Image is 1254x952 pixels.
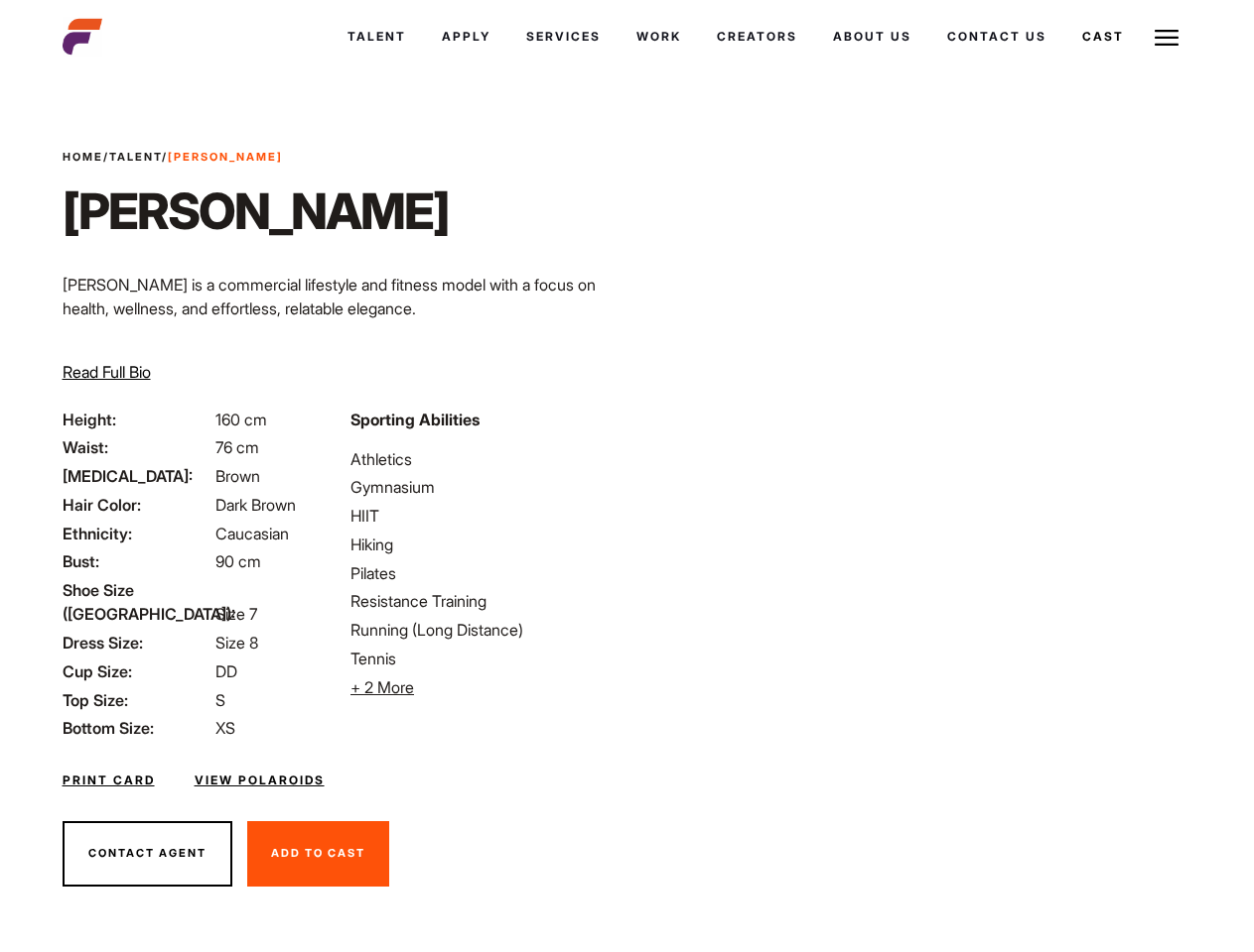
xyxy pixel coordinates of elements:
[63,688,211,712] span: Top Size:
[63,493,211,517] span: Hair Color:
[215,661,237,681] span: DD
[63,659,211,683] span: Cup Size:
[424,10,508,63] a: Apply
[350,447,615,471] li: Athletics
[63,578,211,626] span: Shoe Size ([GEOGRAPHIC_DATA]):
[1064,10,1142,63] a: Cast
[195,772,325,789] a: View Polaroids
[619,10,699,63] a: Work
[63,631,211,654] span: Dress Size:
[63,362,151,382] span: Read Full Bio
[63,522,211,545] span: Ethnicity:
[215,437,259,457] span: 76 cm
[63,17,102,57] img: cropped-aefm-brand-fav-22-square.png
[330,10,424,63] a: Talent
[215,604,257,624] span: Size 7
[63,821,232,887] button: Contact Agent
[63,150,103,164] a: Home
[63,549,211,573] span: Bust:
[109,150,162,164] a: Talent
[1155,26,1179,50] img: Burger icon
[271,846,365,860] span: Add To Cast
[350,618,615,642] li: Running (Long Distance)
[63,149,283,166] span: / /
[63,464,211,488] span: [MEDICAL_DATA]:
[215,410,267,429] span: 160 cm
[63,273,616,320] p: [PERSON_NAME] is a commercial lifestyle and fitness model with a focus on health, wellness, and e...
[63,360,151,384] button: Read Full Bio
[508,10,619,63] a: Services
[815,10,929,63] a: About Us
[215,633,258,653] span: Size 8
[168,150,283,164] strong: [PERSON_NAME]
[215,718,235,738] span: XS
[350,475,615,499] li: Gymnasium
[699,10,815,63] a: Creators
[350,677,414,697] span: + 2 More
[63,716,211,740] span: Bottom Size:
[63,181,449,241] h1: [PERSON_NAME]
[215,690,225,710] span: S
[350,647,615,670] li: Tennis
[350,589,615,613] li: Resistance Training
[215,466,260,486] span: Brown
[350,561,615,585] li: Pilates
[63,772,155,789] a: Print Card
[247,821,389,887] button: Add To Cast
[350,533,615,556] li: Hiking
[350,410,480,429] strong: Sporting Abilities
[63,435,211,459] span: Waist:
[215,495,296,515] span: Dark Brown
[350,504,615,528] li: HIIT
[215,524,289,543] span: Caucasian
[63,336,616,408] p: Through her modeling and wellness brand, HEAL, she inspires others on their wellness journeys—cha...
[215,551,261,571] span: 90 cm
[63,408,211,431] span: Height:
[929,10,1064,63] a: Contact Us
